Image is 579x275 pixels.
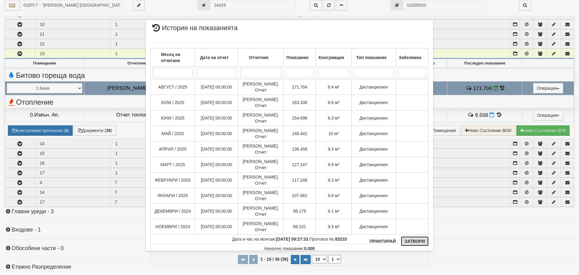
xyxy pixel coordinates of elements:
[161,52,180,63] b: Месец на отчитане
[151,141,195,157] td: АПРИЛ / 2025
[150,25,238,36] span: История на показанията
[351,157,396,172] td: Дистанционен
[351,126,396,141] td: Дистанционен
[328,255,341,263] select: Страница номер
[292,147,307,151] span: 136.456
[292,100,307,105] span: 163.336
[195,110,238,126] td: [DATE] 00:00:00
[351,172,396,188] td: Дистанционен
[351,79,396,95] td: Дистанционен
[328,224,339,229] span: 9.9 м³
[328,85,339,89] span: 8.4 м³
[238,219,284,234] td: [PERSON_NAME]. Отчет
[195,95,238,110] td: [DATE] 00:00:00
[151,79,195,95] td: АВГУСТ / 2025
[301,255,311,264] button: Последна страница
[328,193,339,198] span: 9.8 м³
[396,48,428,66] th: Забележка: No sort applied, activate to apply an ascending sort
[351,110,396,126] td: Дистанционен
[195,48,238,66] th: Дата на отчет: No sort applied, activate to apply an ascending sort
[238,48,284,66] th: Отчетник: No sort applied, activate to apply an ascending sort
[328,178,339,183] span: 9.3 м³
[151,203,195,219] td: ДЕКЕМВРИ / 2024
[356,55,387,60] b: Тип показание
[328,131,339,136] span: 10 м³
[238,188,284,203] td: [PERSON_NAME]. Отчет
[351,219,396,234] td: Дистанционен
[195,141,238,157] td: [DATE] 00:00:00
[312,255,327,263] select: Брой редове на страница
[351,141,396,157] td: Дистанционен
[151,219,195,234] td: НОЕМВРИ / 2024
[399,55,421,60] b: Забележка
[309,237,347,242] span: Протокол №:
[293,209,306,214] span: 98.179
[351,203,396,219] td: Дистанционен
[238,157,284,172] td: [PERSON_NAME]. Отчет
[238,95,284,110] td: [PERSON_NAME]. Отчет
[151,126,195,141] td: МАЙ / 2025
[293,224,306,229] span: 89.101
[351,48,396,66] th: Тип показание: No sort applied, activate to apply an ascending sort
[259,257,290,262] span: 1 - 10 / 36 (36)
[238,203,284,219] td: [PERSON_NAME]. Отчет
[351,95,396,110] td: Дистанционен
[151,157,195,172] td: МАРТ / 2025
[351,188,396,203] td: Дистанционен
[151,95,195,110] td: ЮЛИ / 2025
[286,55,308,60] b: Показание
[238,126,284,141] td: [PERSON_NAME]. Отчет
[238,141,284,157] td: [PERSON_NAME]. Отчет
[238,172,284,188] td: [PERSON_NAME]. Отчет
[292,162,307,167] span: 127.147
[238,110,284,126] td: [PERSON_NAME]. Отчет
[195,157,238,172] td: [DATE] 00:00:00
[195,79,238,95] td: [DATE] 00:00:00
[328,209,339,214] span: 9.1 м³
[276,237,308,242] strong: [DATE] 09:27:33
[335,237,347,242] strong: 83233
[232,237,308,242] span: Дата и час на монтаж:
[328,100,339,105] span: 8.6 м³
[292,193,307,198] span: 107.962
[328,116,339,120] span: 8.3 м³
[292,178,307,183] span: 117.248
[249,255,258,264] button: Предишна страница
[195,219,238,234] td: [DATE] 00:00:00
[195,188,238,203] td: [DATE] 00:00:00
[151,172,195,188] td: ФЕВРУАРИ / 2025
[238,79,284,95] td: [PERSON_NAME]. Отчет
[151,48,195,66] th: Месец на отчитане: No sort applied, activate to apply an ascending sort
[284,48,316,66] th: Показание: No sort applied, activate to apply an ascending sort
[304,246,315,251] strong: 0.000
[151,110,195,126] td: ЮНИ / 2025
[292,85,307,89] span: 171.704
[292,131,307,136] span: 146.442
[328,147,339,151] span: 9.3 м³
[238,255,248,264] button: Първа страница
[195,126,238,141] td: [DATE] 00:00:00
[195,172,238,188] td: [DATE] 00:00:00
[319,55,344,60] b: Консумация
[195,203,238,219] td: [DATE] 00:00:00
[249,55,268,60] b: Отчетник
[264,246,315,251] span: Начално показание:
[316,48,351,66] th: Консумация: No sort applied, activate to apply an ascending sort
[151,188,195,203] td: ЯНУАРИ / 2025
[292,116,307,120] span: 154.696
[151,234,429,244] td: ,
[328,162,339,167] span: 9.9 м³
[291,255,299,264] button: Следваща страница
[200,55,229,60] b: Дата на отчет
